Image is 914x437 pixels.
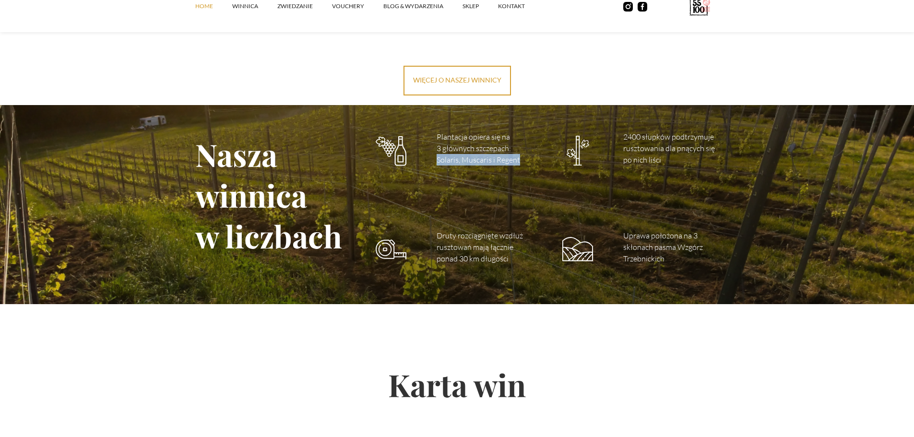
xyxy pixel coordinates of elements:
[195,105,346,285] h1: Nasza winnica w liczbach
[623,131,719,165] p: 2400 słupków podtrzymuje rusztowania dla pnących się po nich liści
[623,230,719,264] p: Uprawa położona na 3 skłonach pasma Wzgórz Trzebnickich
[195,335,719,434] h2: Karta win
[437,230,533,264] p: Druty rozciągnięte wzdłuż rusztowań mają łącznie ponad 30 km długości
[437,131,533,165] p: Plantacja opiera się na 3 głównych szczepach: Solaris, Muscaris i Regent
[404,66,511,95] a: więcej o naszej winnicy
